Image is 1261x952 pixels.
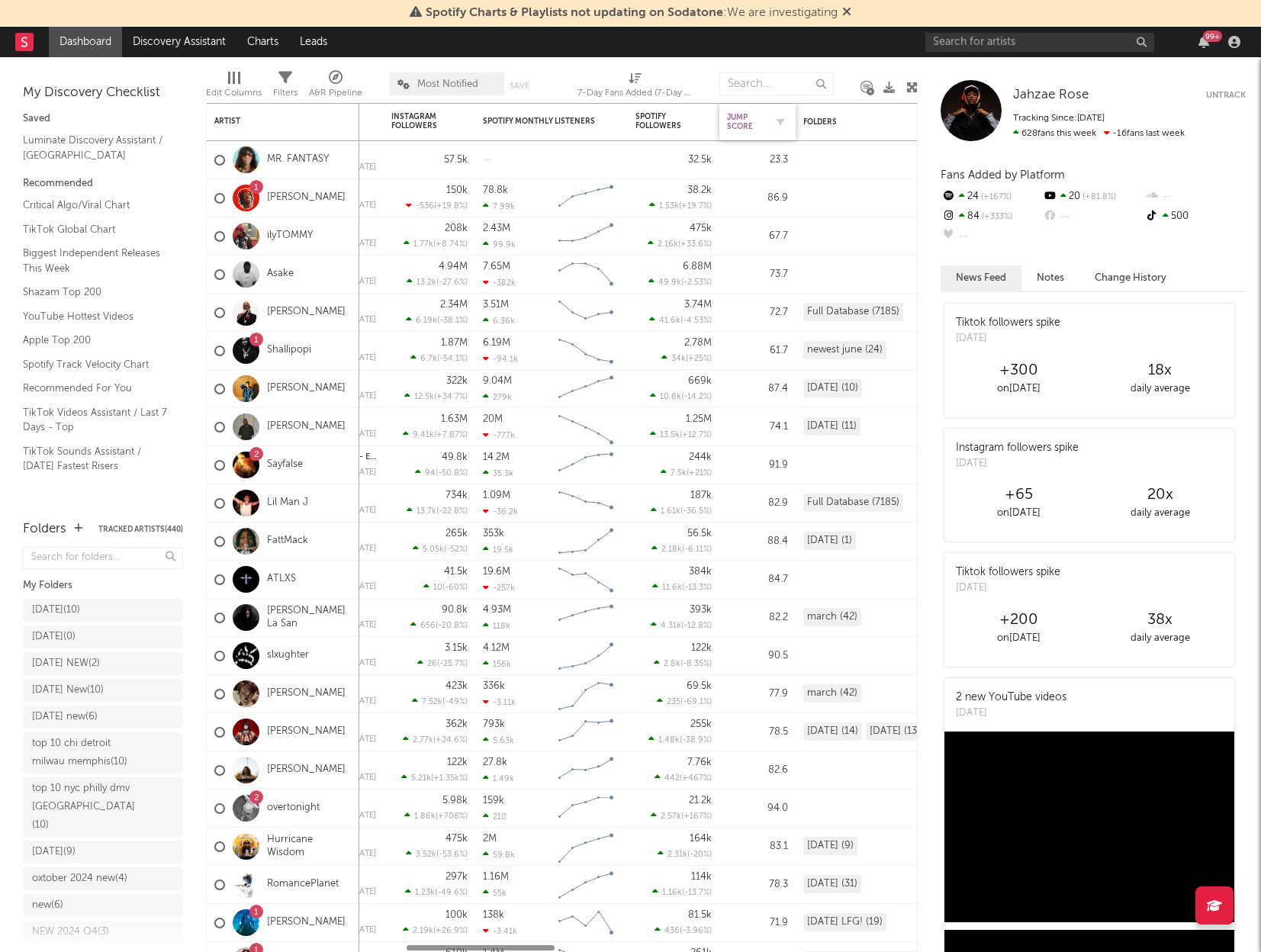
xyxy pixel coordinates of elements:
div: 7.99k [483,201,515,211]
div: 35.3k [483,468,513,478]
div: ( ) [423,582,468,592]
a: [PERSON_NAME] [267,687,346,700]
span: -54.1 % [439,355,465,363]
div: 78.8k [483,185,508,195]
div: ( ) [404,239,468,249]
div: [DATE] [351,316,376,324]
div: 73.7 [727,265,788,284]
div: 4.12M [483,643,510,653]
div: 6.19M [483,338,510,348]
a: Dashboard [49,27,122,57]
div: ( ) [406,315,468,325]
div: [DATE] New ( 10 ) [32,681,104,700]
div: [DATE] [351,354,376,362]
a: [PERSON_NAME] [267,191,346,204]
div: [DATE] [956,331,1060,346]
a: [DATE](0) [23,626,183,648]
div: ( ) [652,582,712,592]
span: +81.8 % [1080,193,1116,201]
div: Tiktok followers spike [956,315,1060,331]
div: [DATE] ( 0 ) [32,628,76,646]
div: -777k [483,430,515,440]
div: 57.5k [444,155,468,165]
div: 56.5k [687,529,712,539]
div: Filters [273,65,298,109]
div: on [DATE] [948,504,1089,523]
div: [DATE] [351,430,376,439]
div: 187k [690,490,712,500]
svg: Chart title [552,408,620,446]
div: 82.2 [727,609,788,627]
div: 475k [690,224,712,233]
span: +333 % [980,213,1012,221]
input: Search for artists [925,33,1154,52]
a: Leads [289,27,338,57]
span: : We are investigating [426,7,838,19]
span: 1.61k [661,507,680,516]
div: [DATE] [351,621,376,629]
svg: Chart title [552,179,620,217]
div: +200 [948,611,1089,629]
div: Full Database (7185) [803,494,903,512]
button: Change History [1079,265,1182,291]
span: 10 [433,584,442,592]
span: 13.2k [417,278,436,287]
a: slxughter [267,649,309,662]
div: 122k [691,643,712,653]
svg: Chart title [552,484,620,523]
a: FattMack [267,535,308,548]
div: ( ) [415,468,468,478]
div: 6.88M [683,262,712,272]
a: YouTube Hottest Videos [23,308,168,325]
span: 2.18k [661,545,682,554]
span: -536 [416,202,434,211]
div: [DATE] [351,468,376,477]
span: +7.87 % [436,431,465,439]
span: 1.77k [413,240,433,249]
div: Edit Columns [206,84,262,102]
a: [DATE] New(10) [23,679,183,702]
div: +300 [948,362,1089,380]
span: -38.1 % [439,317,465,325]
a: [PERSON_NAME] [267,725,346,738]
span: 1.53k [659,202,679,211]
a: [DATE](9) [23,841,183,864]
span: Tracking Since: [DATE] [1013,114,1105,123]
div: -257k [483,583,515,593]
input: Search for folders... [23,547,183,569]
button: 99+ [1198,36,1209,48]
div: 86.9 [727,189,788,207]
span: 13.5k [660,431,680,439]
svg: Chart title [552,217,620,256]
div: -94.1k [483,354,518,364]
span: 13.7k [417,507,436,516]
div: 20 [1042,187,1144,207]
div: 90.5 [727,647,788,665]
a: Sayfalse [267,458,303,471]
a: TikTok Sounds Assistant / [DATE] Fastest Risers [23,443,168,474]
a: new(6) [23,894,183,917]
div: [DATE] NEW ( 2 ) [32,654,100,673]
span: Fans Added by Platform [941,169,1065,181]
div: 322k [446,376,468,386]
div: 734k [446,490,468,500]
div: ( ) [648,239,712,249]
div: [DATE] [956,581,1060,596]
div: [DATE] [351,545,376,553]
div: [DATE] (1) [803,532,856,550]
div: ( ) [650,391,712,401]
span: -60 % [445,584,465,592]
div: 265k [446,529,468,539]
div: oxtober 2024 new ( 4 ) [32,870,127,888]
a: Critical Algo/Viral Chart [23,197,168,214]
div: 18 x [1089,362,1230,380]
a: [DATE] NEW(2) [23,652,183,675]
div: 49.8k [442,452,468,462]
span: 656 [420,622,436,630]
span: -52 % [446,545,465,554]
div: 24 [941,187,1042,207]
a: ATLXS [267,573,296,586]
div: 20M [483,414,503,424]
div: ( ) [648,277,712,287]
div: [DATE] ( 10 ) [32,601,80,619]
